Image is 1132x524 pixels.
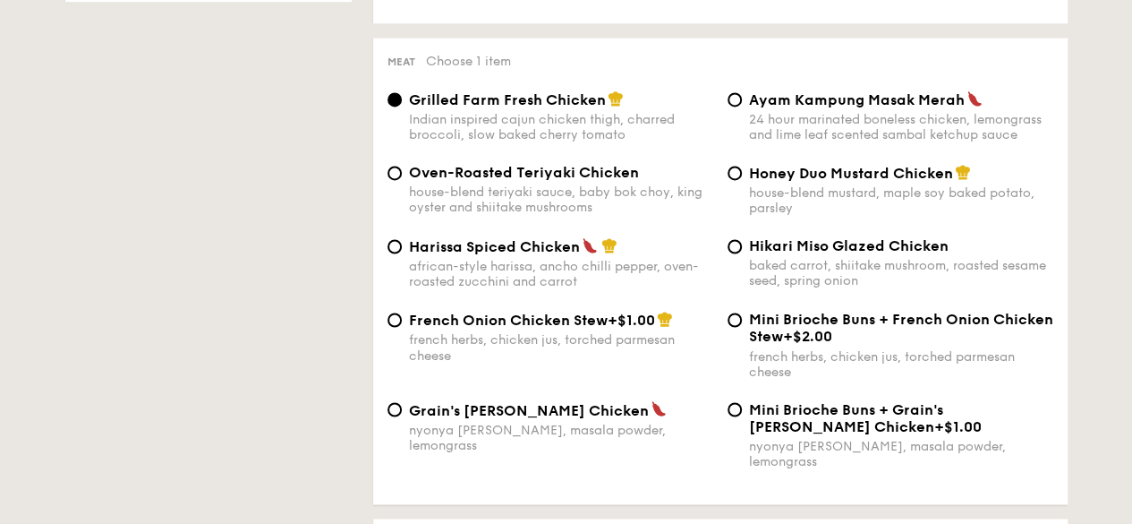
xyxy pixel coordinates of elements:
img: icon-chef-hat.a58ddaea.svg [608,90,624,107]
span: +$1.00 [934,417,982,434]
div: 24 hour marinated boneless chicken, lemongrass and lime leaf scented sambal ketchup sauce [749,112,1053,142]
div: african-style harissa, ancho chilli pepper, oven-roasted zucchini and carrot [409,259,713,289]
img: icon-chef-hat.a58ddaea.svg [601,237,617,253]
img: icon-spicy.37a8142b.svg [966,90,983,107]
span: Grain's [PERSON_NAME] Chicken [409,401,649,418]
img: icon-chef-hat.a58ddaea.svg [955,164,971,180]
input: French Onion Chicken Stew+$1.00french herbs, chicken jus, torched parmesan cheese [387,313,402,327]
input: Oven-Roasted Teriyaki Chickenhouse-blend teriyaki sauce, baby bok choy, king oyster and shiitake ... [387,166,402,180]
span: Grilled Farm Fresh Chicken [409,91,606,108]
input: Hikari Miso Glazed Chickenbaked carrot, shiitake mushroom, roasted sesame seed, spring onion [728,239,742,253]
span: Oven-Roasted Teriyaki Chicken [409,164,639,181]
input: Grilled Farm Fresh ChickenIndian inspired cajun chicken thigh, charred broccoli, slow baked cherr... [387,92,402,107]
div: french herbs, chicken jus, torched parmesan cheese [749,348,1053,379]
div: baked carrot, shiitake mushroom, roasted sesame seed, spring onion [749,258,1053,288]
span: Hikari Miso Glazed Chicken [749,237,949,254]
div: nyonya [PERSON_NAME], masala powder, lemongrass [409,422,713,452]
span: Meat [387,56,415,68]
input: Grain's [PERSON_NAME] Chickennyonya [PERSON_NAME], masala powder, lemongrass [387,402,402,417]
span: Ayam Kampung Masak Merah [749,91,965,108]
div: house-blend teriyaki sauce, baby bok choy, king oyster and shiitake mushrooms [409,185,713,215]
img: icon-chef-hat.a58ddaea.svg [657,311,673,327]
span: +$1.00 [608,312,655,329]
input: Harissa Spiced Chickenafrican-style harissa, ancho chilli pepper, oven-roasted zucchini and carrot [387,239,402,253]
span: Mini Brioche Buns + French Onion Chicken Stew [749,311,1053,345]
span: Honey Duo Mustard Chicken [749,165,953,182]
div: nyonya [PERSON_NAME], masala powder, lemongrass [749,438,1053,468]
input: Mini Brioche Buns + Grain's [PERSON_NAME] Chicken+$1.00nyonya [PERSON_NAME], masala powder, lemon... [728,402,742,417]
span: Mini Brioche Buns + Grain's [PERSON_NAME] Chicken [749,400,943,434]
span: +$2.00 [783,328,832,345]
input: Mini Brioche Buns + French Onion Chicken Stew+$2.00french herbs, chicken jus, torched parmesan ch... [728,313,742,327]
span: Harissa Spiced Chicken [409,238,580,255]
div: french herbs, chicken jus, torched parmesan cheese [409,332,713,363]
img: icon-spicy.37a8142b.svg [651,400,667,417]
input: Ayam Kampung Masak Merah24 hour marinated boneless chicken, lemongrass and lime leaf scented samb... [728,92,742,107]
input: Honey Duo Mustard Chickenhouse-blend mustard, maple soy baked potato, parsley [728,166,742,180]
span: French Onion Chicken Stew [409,312,608,329]
div: Indian inspired cajun chicken thigh, charred broccoli, slow baked cherry tomato [409,112,713,142]
img: icon-spicy.37a8142b.svg [582,237,598,253]
span: Choose 1 item [426,54,511,69]
div: house-blend mustard, maple soy baked potato, parsley [749,185,1053,216]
